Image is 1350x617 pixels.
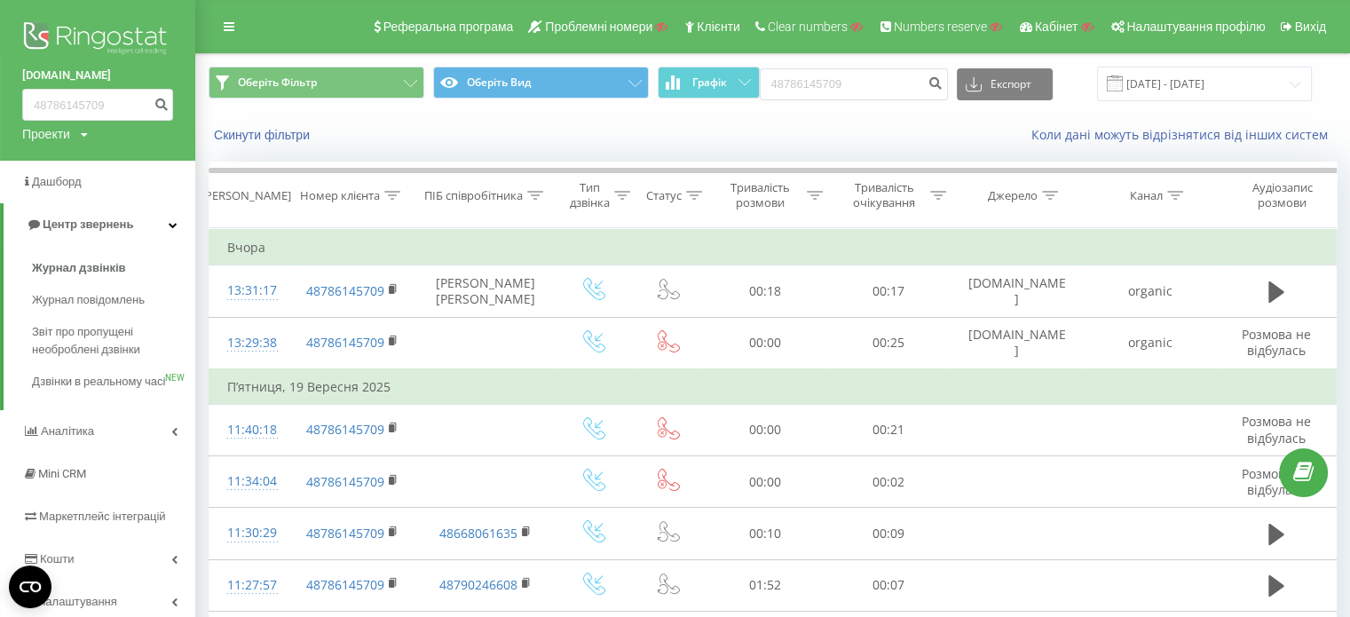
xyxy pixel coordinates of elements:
div: Тривалість розмови [719,180,801,210]
span: Numbers reserve [894,20,987,34]
span: Журнал повідомлень [32,291,145,309]
img: Ringostat logo [22,18,173,62]
span: Журнал дзвінків [32,259,126,277]
td: 00:07 [826,559,950,611]
td: [DOMAIN_NAME] [951,317,1084,369]
a: 48786145709 [306,282,384,299]
a: 48786145709 [306,473,384,490]
td: 00:21 [826,404,950,455]
span: Графік [692,76,727,89]
div: 11:34:04 [227,464,271,499]
div: Тип дзвінка [570,180,610,210]
button: Графік [658,67,760,99]
a: 48786145709 [306,421,384,438]
input: Пошук за номером [22,89,173,121]
span: Налаштування [37,595,117,608]
button: Open CMP widget [9,566,51,608]
td: 00:09 [826,508,950,559]
div: 11:27:57 [227,568,271,603]
a: Журнал повідомлень [32,284,195,316]
a: 48668061635 [439,525,517,542]
span: Розмова не відбулась [1242,326,1311,359]
div: ПІБ співробітника [424,188,523,203]
span: Дзвінки в реальному часі [32,373,165,391]
span: Звіт про пропущені необроблені дзвінки [32,323,186,359]
td: organic [1084,317,1217,369]
span: Кабінет [1035,20,1078,34]
td: Вчора [209,230,1337,265]
td: organic [1084,265,1217,317]
span: Кошти [40,552,74,566]
div: Тривалість очікування [843,180,926,210]
td: 00:00 [703,456,826,508]
td: П’ятниця, 19 Вересня 2025 [209,369,1337,405]
td: 00:25 [826,317,950,369]
a: 48786145709 [306,334,384,351]
a: 48786145709 [306,576,384,593]
div: 13:31:17 [227,273,271,308]
a: Звіт про пропущені необроблені дзвінки [32,316,195,366]
div: 11:30:29 [227,516,271,550]
span: Дашборд [32,175,82,188]
span: Проблемні номери [545,20,652,34]
td: [PERSON_NAME] [PERSON_NAME] [416,265,555,317]
td: 01:52 [703,559,826,611]
input: Пошук за номером [760,68,948,100]
div: [PERSON_NAME] [201,188,291,203]
td: 00:02 [826,456,950,508]
button: Експорт [957,68,1053,100]
a: [DOMAIN_NAME] [22,67,173,84]
td: 00:17 [826,265,950,317]
td: 00:00 [703,317,826,369]
span: Розмова не відбулась [1242,465,1311,498]
span: Маркетплейс інтеграцій [39,510,166,523]
td: 00:18 [703,265,826,317]
span: Клієнти [697,20,740,34]
a: Дзвінки в реальному часіNEW [32,366,195,398]
td: 00:10 [703,508,826,559]
div: 11:40:18 [227,413,271,447]
button: Оберіть Вид [433,67,649,99]
span: Аналiтика [41,424,94,438]
div: Проекти [22,125,70,143]
div: Джерело [988,188,1038,203]
a: Коли дані можуть відрізнятися вiд інших систем [1031,126,1337,143]
span: Розмова не відбулась [1242,413,1311,446]
span: Реферальна програма [383,20,514,34]
button: Оберіть Фільтр [209,67,424,99]
span: Оберіть Фільтр [238,75,317,90]
span: Центр звернень [43,218,133,231]
a: Журнал дзвінків [32,252,195,284]
td: [DOMAIN_NAME] [951,265,1084,317]
div: 13:29:38 [227,326,271,360]
span: Clear numbers [768,20,848,34]
div: Аудіозапис розмови [1234,180,1331,210]
span: Вихід [1295,20,1326,34]
td: 00:00 [703,404,826,455]
div: Номер клієнта [300,188,380,203]
a: 48786145709 [306,525,384,542]
span: Налаштування профілю [1126,20,1265,34]
button: Скинути фільтри [209,127,319,143]
a: Центр звернень [4,203,195,246]
div: Канал [1130,188,1163,203]
div: Статус [646,188,682,203]
a: 48790246608 [439,576,517,593]
span: Mini CRM [38,467,86,480]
